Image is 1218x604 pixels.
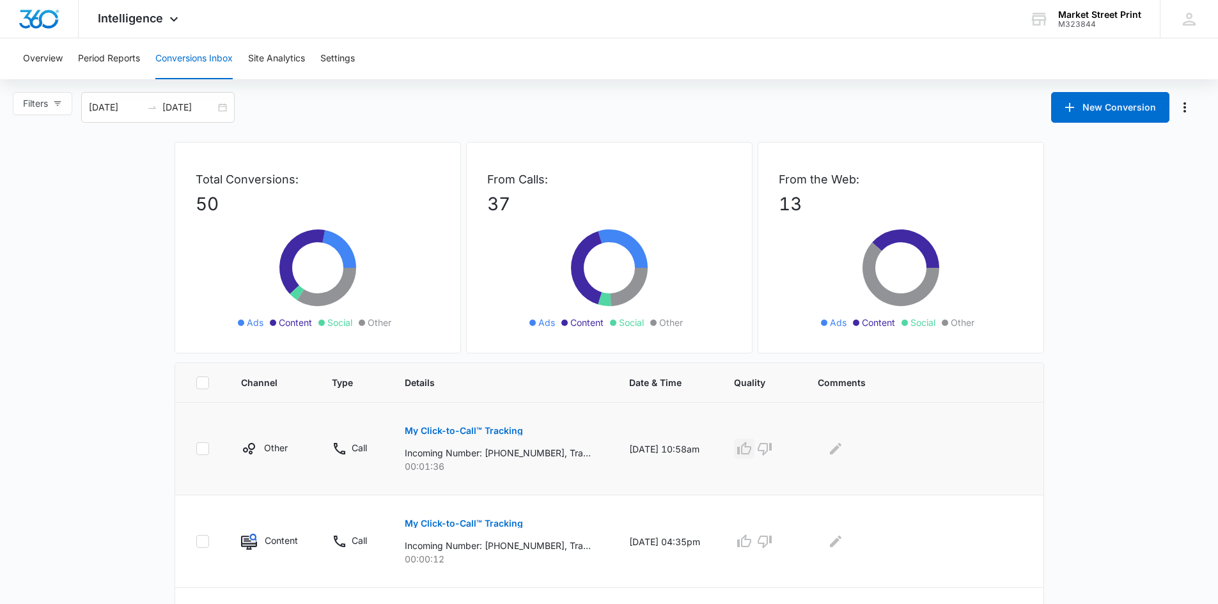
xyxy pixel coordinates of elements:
input: End date [162,100,215,114]
span: swap-right [147,102,157,112]
span: Social [910,316,935,329]
button: Manage Numbers [1175,97,1195,118]
button: Edit Comments [825,438,846,459]
span: Other [368,316,391,329]
span: Ads [247,316,263,329]
span: Social [619,316,644,329]
span: to [147,102,157,112]
p: 13 [779,190,1023,217]
p: Total Conversions: [196,171,440,188]
td: [DATE] 10:58am [614,403,719,495]
button: My Click-to-Call™ Tracking [405,415,523,446]
span: Content [279,316,312,329]
p: From Calls: [487,171,731,188]
div: account id [1058,20,1141,29]
span: Ads [538,316,555,329]
button: Overview [23,38,63,79]
span: Comments [818,376,1004,389]
span: Other [659,316,683,329]
p: Call [352,441,367,454]
p: 00:00:12 [405,552,598,566]
div: account name [1058,10,1141,20]
p: Call [352,534,367,547]
p: From the Web: [779,171,1023,188]
span: Channel [241,376,283,389]
p: Incoming Number: [PHONE_NUMBER], Tracking Number: [PHONE_NUMBER], Ring To: [PHONE_NUMBER], Caller... [405,446,591,460]
span: Date & Time [629,376,685,389]
p: Content [265,534,298,547]
input: Start date [89,100,142,114]
button: Site Analytics [248,38,305,79]
span: Social [327,316,352,329]
span: Content [862,316,895,329]
button: New Conversion [1051,92,1169,123]
p: 37 [487,190,731,217]
button: Filters [13,92,72,115]
button: Period Reports [78,38,140,79]
p: 50 [196,190,440,217]
td: [DATE] 04:35pm [614,495,719,588]
p: 00:01:36 [405,460,598,473]
span: Ads [830,316,847,329]
p: My Click-to-Call™ Tracking [405,519,523,528]
span: Quality [734,376,768,389]
span: Filters [23,97,48,111]
p: Incoming Number: [PHONE_NUMBER], Tracking Number: [PHONE_NUMBER], Ring To: [PHONE_NUMBER], Caller... [405,539,591,552]
p: Other [264,441,288,454]
span: Other [951,316,974,329]
button: My Click-to-Call™ Tracking [405,508,523,539]
span: Details [405,376,580,389]
span: Content [570,316,604,329]
button: Conversions Inbox [155,38,233,79]
button: Settings [320,38,355,79]
span: Intelligence [98,12,163,25]
p: My Click-to-Call™ Tracking [405,426,523,435]
span: Type [332,376,355,389]
button: Edit Comments [825,531,846,552]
